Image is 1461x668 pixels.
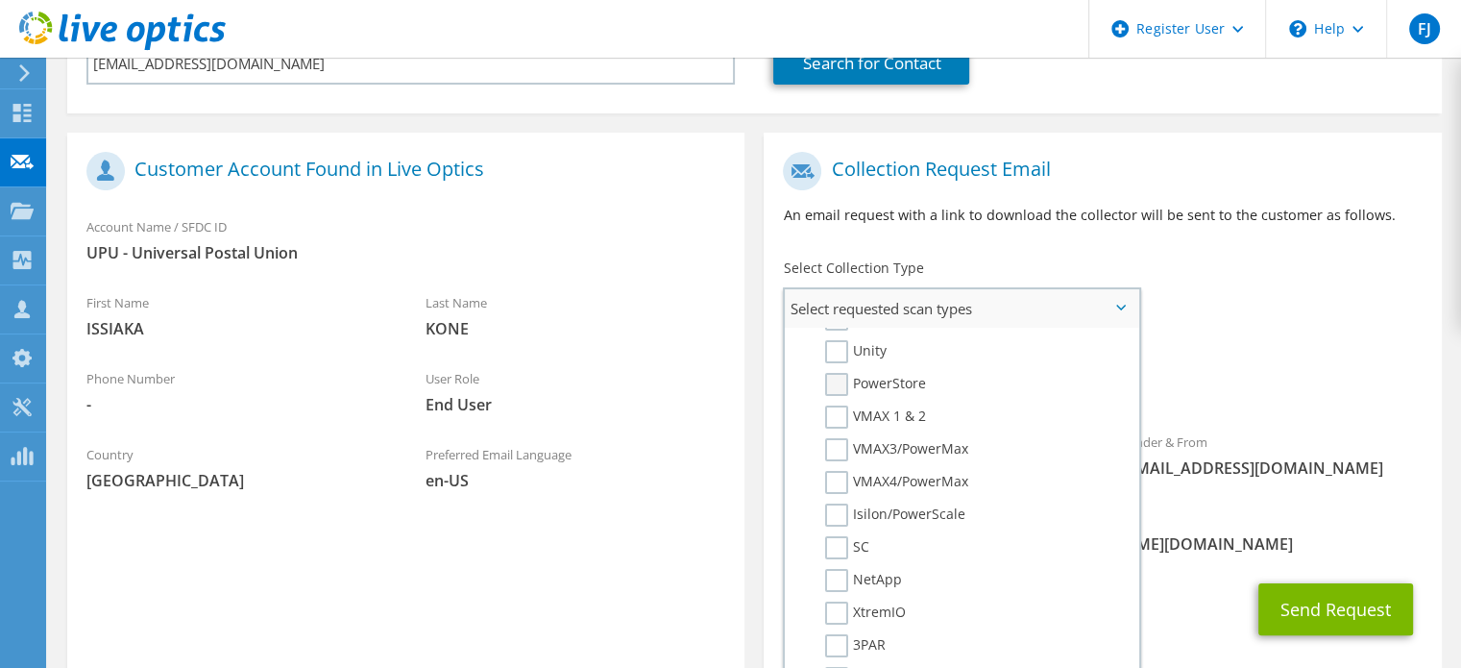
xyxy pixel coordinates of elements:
[773,42,969,85] a: Search for Contact
[67,434,406,501] div: Country
[86,470,387,491] span: [GEOGRAPHIC_DATA]
[86,242,725,263] span: UPU - Universal Postal Union
[825,569,902,592] label: NetApp
[426,318,726,339] span: KONE
[783,259,923,278] label: Select Collection Type
[67,207,744,273] div: Account Name / SFDC ID
[1122,458,1423,479] span: [EMAIL_ADDRESS][DOMAIN_NAME]
[86,318,387,339] span: ISSIAKA
[825,406,926,429] label: VMAX 1 & 2
[825,504,965,527] label: Isilon/PowerScale
[764,498,1441,564] div: CC & Reply To
[67,359,406,425] div: Phone Number
[1409,13,1440,44] span: FJ
[783,205,1422,226] p: An email request with a link to download the collector will be sent to the customer as follows.
[426,470,726,491] span: en-US
[825,536,869,559] label: SC
[825,471,968,494] label: VMAX4/PowerMax
[406,434,745,501] div: Preferred Email Language
[406,359,745,425] div: User Role
[1289,20,1306,37] svg: \n
[825,634,886,657] label: 3PAR
[406,283,745,349] div: Last Name
[764,422,1103,488] div: To
[426,394,726,415] span: End User
[86,394,387,415] span: -
[86,152,716,190] h1: Customer Account Found in Live Optics
[825,602,906,625] label: XtremIO
[764,335,1441,412] div: Requested Collections
[1103,422,1442,488] div: Sender & From
[67,283,406,349] div: First Name
[825,373,926,396] label: PowerStore
[825,438,968,461] label: VMAX3/PowerMax
[825,340,887,363] label: Unity
[1258,583,1413,635] button: Send Request
[785,289,1138,328] span: Select requested scan types
[783,152,1412,190] h1: Collection Request Email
